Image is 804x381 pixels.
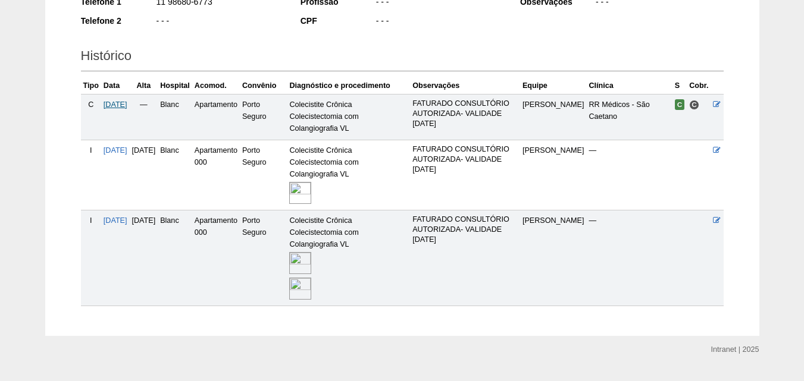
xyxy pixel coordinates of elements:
[287,77,410,95] th: Diagnóstico e procedimento
[586,94,672,140] td: RR Médicos - São Caetano
[81,15,155,27] div: Telefone 2
[240,210,287,306] td: Porto Seguro
[158,77,192,95] th: Hospital
[104,146,127,155] a: [DATE]
[240,140,287,210] td: Porto Seguro
[287,94,410,140] td: Colecistite Crônica Colecistectomia com Colangiografia VL
[586,210,672,306] td: —
[158,210,192,306] td: Blanc
[586,140,672,210] td: —
[192,140,240,210] td: Apartamento 000
[83,99,99,111] div: C
[104,216,127,225] a: [DATE]
[412,144,518,175] p: FATURADO CONSULTÓRIO AUTORIZADA- VALIDADE [DATE]
[520,77,587,95] th: Equipe
[301,15,375,27] div: CPF
[687,77,711,95] th: Cobr.
[192,94,240,140] td: Apartamento
[192,77,240,95] th: Acomod.
[81,44,724,71] h2: Histórico
[412,215,518,245] p: FATURADO CONSULTÓRIO AUTORIZADA- VALIDADE [DATE]
[520,210,587,306] td: [PERSON_NAME]
[287,210,410,306] td: Colecistite Crônica Colecistectomia com Colangiografia VL
[130,77,158,95] th: Alta
[155,15,284,30] div: - - -
[410,77,520,95] th: Observações
[520,94,587,140] td: [PERSON_NAME]
[158,140,192,210] td: Blanc
[520,140,587,210] td: [PERSON_NAME]
[711,344,759,355] div: Intranet | 2025
[287,140,410,210] td: Colecistite Crônica Colecistectomia com Colangiografia VL
[130,94,158,140] td: —
[158,94,192,140] td: Blanc
[83,215,99,226] div: I
[240,94,287,140] td: Porto Seguro
[375,15,504,30] div: - - -
[132,216,156,225] span: [DATE]
[104,100,127,109] a: [DATE]
[192,210,240,306] td: Apartamento 000
[83,144,99,156] div: I
[101,77,130,95] th: Data
[689,100,699,110] span: Consultório
[412,99,518,129] p: FATURADO CONSULTÓRIO AUTORIZADA- VALIDADE [DATE]
[81,77,101,95] th: Tipo
[672,77,687,95] th: S
[132,146,156,155] span: [DATE]
[675,99,685,110] span: Confirmada
[586,77,672,95] th: Clínica
[240,77,287,95] th: Convênio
